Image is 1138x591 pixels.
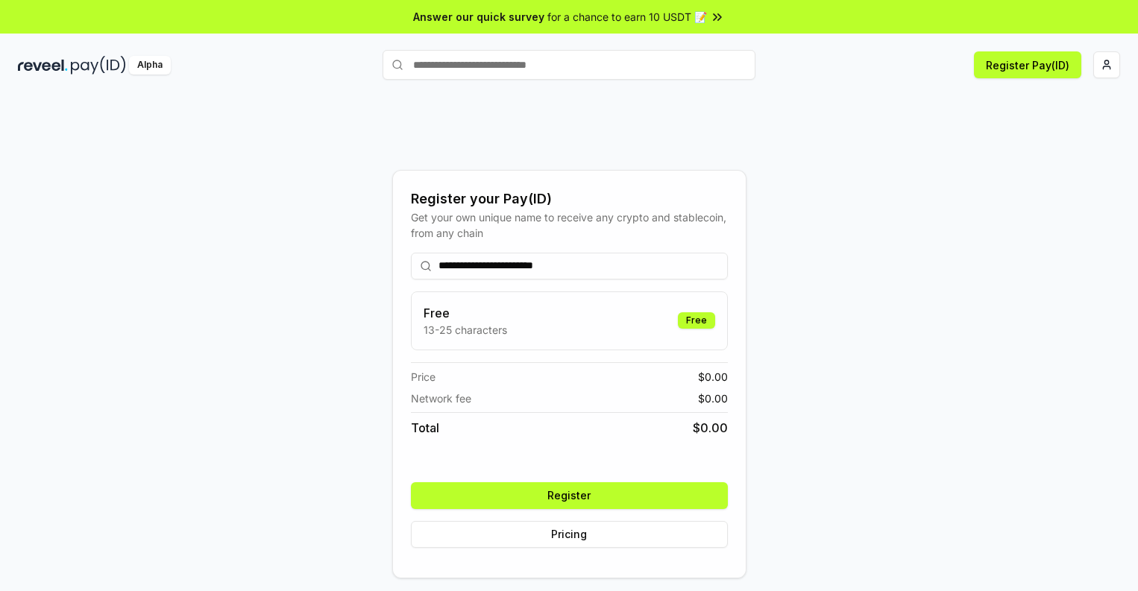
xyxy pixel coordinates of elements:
[129,56,171,75] div: Alpha
[411,189,728,209] div: Register your Pay(ID)
[411,369,436,385] span: Price
[411,391,471,406] span: Network fee
[424,322,507,338] p: 13-25 characters
[411,419,439,437] span: Total
[678,312,715,329] div: Free
[411,209,728,241] div: Get your own unique name to receive any crypto and stablecoin, from any chain
[424,304,507,322] h3: Free
[974,51,1081,78] button: Register Pay(ID)
[698,391,728,406] span: $ 0.00
[547,9,707,25] span: for a chance to earn 10 USDT 📝
[413,9,544,25] span: Answer our quick survey
[698,369,728,385] span: $ 0.00
[71,56,126,75] img: pay_id
[693,419,728,437] span: $ 0.00
[411,521,728,548] button: Pricing
[18,56,68,75] img: reveel_dark
[411,482,728,509] button: Register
